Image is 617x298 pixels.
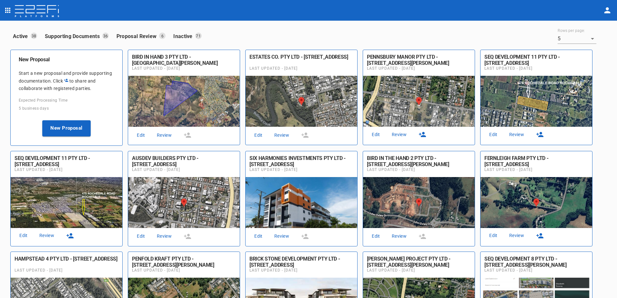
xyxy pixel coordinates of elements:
[367,256,471,268] h6: BRIDGEMAN PROJECT PTY LTD - 11 Desertrose Cres, Bridgeman Downs
[116,33,159,40] p: Proposal Review
[483,130,504,139] a: Edit
[132,66,236,71] span: Last Updated - [DATE]
[15,256,118,268] h6: HAMPSTEAD 4 PTY LTD - 15 Aramis Pl, Nudgee
[15,155,118,167] div: SEQ DEVELOPMENT 11 PTY LTD - [STREET_ADDRESS]
[389,232,410,241] a: Review
[367,268,471,273] span: Last Updated - [DATE]
[367,66,471,71] span: Last Updated - [DATE]
[367,256,471,274] div: [PERSON_NAME] PROJECT PTY LTD - [STREET_ADDRESS][PERSON_NAME][PERSON_NAME]
[128,76,240,127] img: Proposal Image
[249,155,353,167] h6: SIX HARMONIES INVESTMENTS PTY LTD - 3 Grout Street, MacGregor
[484,256,588,268] h6: SEQ DEVELOPMENT 8 PTY LTD - 103 Elizabeth St, Toowong
[363,76,475,127] img: Proposal Image
[484,155,588,167] div: FERNLEIGH FARM PTY LTD - [STREET_ADDRESS]
[42,120,91,136] button: New Proposal
[19,98,68,111] span: Expected Processing Time 5 business days
[367,155,471,167] h6: BIRD IN THE HAND 2 PTY LTD - 344 John Oxley Dr, Thrumster
[389,130,410,139] a: Review
[132,155,236,167] div: AUSDEV BUILDERS PTY LTD - [STREET_ADDRESS]
[19,56,114,63] h6: New Proposal
[31,33,37,39] p: 38
[132,54,236,66] h6: BIRD IN HAND 3 PTY LTD - Cnr Browne Rd & Highfields Rd, Highfields
[249,54,353,60] div: ESTATES CO. PTY LTD - [STREET_ADDRESS]
[558,34,596,44] div: 5
[367,54,471,72] div: PENNSBURY MANOR PTY LTD - [STREET_ADDRESS][PERSON_NAME][PERSON_NAME][PERSON_NAME]
[367,54,471,66] h6: PENNSBURY MANOR PTY LTD - 206 Graham Rd, Bridgeman Downs
[36,231,57,240] a: Review
[154,131,175,140] a: Review
[249,167,353,172] span: Last Updated - [DATE]
[15,256,118,262] div: HAMPSTEAD 4 PTY LTD - [STREET_ADDRESS]
[128,177,240,228] img: Proposal Image
[484,54,588,66] div: SEQ DEVELOPMENT 11 PTY LTD - [STREET_ADDRESS]
[102,33,109,39] p: 36
[480,76,592,127] img: Proposal Image
[11,177,122,228] img: Proposal Image
[131,131,151,140] a: Edit
[484,66,588,71] span: Last Updated - [DATE]
[484,54,588,66] h6: SEQ DEVELOPMENT 11 PTY LTD - 470 Rochedale Rd, Rochedale
[506,231,527,240] a: Review
[195,33,202,39] p: 71
[367,155,471,167] div: BIRD IN THE HAND 2 PTY LTD - [STREET_ADDRESS][PERSON_NAME]
[19,70,114,92] p: Start a new proposal and provide supporting documentation. Click to share and collaborate with re...
[366,232,386,241] a: Edit
[248,131,269,140] a: Edit
[154,232,175,241] a: Review
[484,256,588,268] div: SEQ DEVELOPMENT 8 PTY LTD - [STREET_ADDRESS][PERSON_NAME]
[15,268,118,273] span: Last Updated - [DATE]
[366,130,386,139] a: Edit
[132,155,236,167] h6: AUSDEV BUILDERS PTY LTD - 23 Sammells Dr, Chermside
[558,28,585,34] label: Rows per page:
[271,232,292,241] a: Review
[367,167,471,172] span: Last Updated - [DATE]
[484,268,588,273] span: Last Updated - [DATE]
[249,66,353,71] span: Last Updated - [DATE]
[480,177,592,228] img: Proposal Image
[132,256,236,268] div: PENFOLD KRAFT PTY LTD - [STREET_ADDRESS][PERSON_NAME]
[246,76,357,127] img: Proposal Image
[15,155,118,167] h6: SEQ DEVELOPMENT 11 PTY LTD - 470 Rochedale Rd, Rochedale
[249,268,353,273] span: Last Updated - [DATE]
[484,167,588,172] span: Last Updated - [DATE]
[13,231,34,240] a: Edit
[484,155,588,167] h6: FERNLEIGH FARM PTY LTD - 663 Fernleigh Rd, Brooklet
[13,33,31,40] p: Active
[132,167,236,172] span: Last Updated - [DATE]
[249,54,353,66] h6: ESTATES CO. PTY LTD - 112 Gross Ave, Hemmant
[249,155,353,167] div: SIX HARMONIES INVESTMENTS PTY LTD - [STREET_ADDRESS]
[173,33,195,40] p: Inactive
[246,177,357,228] img: Proposal Image
[131,232,151,241] a: Edit
[249,256,353,268] h6: BRICK STONE DEVELOPMENT PTY LTD - 580 Nerang Broadbeach Rd, Carrara
[132,256,236,268] h6: PENFOLD KRAFT PTY LTD - 85 Kraft Rd, Pallara
[506,130,527,139] a: Review
[271,131,292,140] a: Review
[45,33,102,40] p: Supporting Documents
[249,256,353,268] div: BRICK STONE DEVELOPMENT PTY LTD - [STREET_ADDRESS]
[132,54,236,66] div: BIRD IN HAND 3 PTY LTD - [GEOGRAPHIC_DATA][PERSON_NAME]
[248,232,269,241] a: Edit
[483,231,504,240] a: Edit
[363,177,475,228] img: Proposal Image
[132,268,236,273] span: Last Updated - [DATE]
[159,33,166,39] p: 6
[15,167,118,172] span: Last Updated - [DATE]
